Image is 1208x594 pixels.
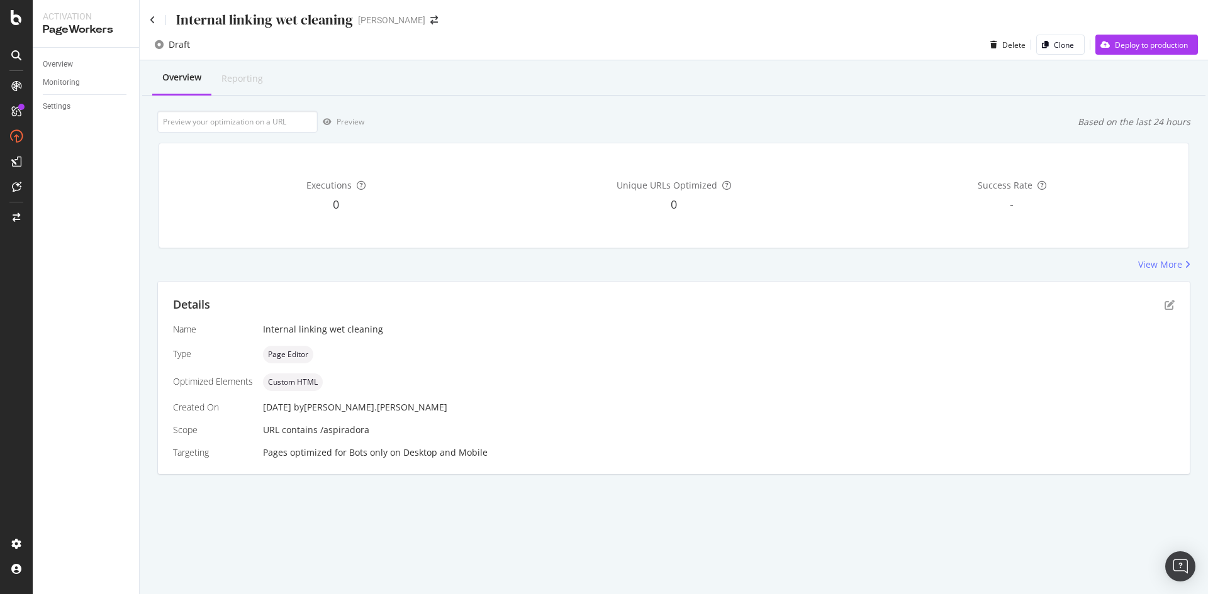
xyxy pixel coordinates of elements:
[403,446,488,459] div: Desktop and Mobile
[985,35,1026,55] button: Delete
[1115,40,1188,50] div: Deploy to production
[221,72,263,85] div: Reporting
[1010,197,1014,212] span: -
[1078,116,1190,128] div: Based on the last 24 hours
[169,38,190,51] div: Draft
[173,424,253,436] div: Scope
[43,58,130,71] a: Overview
[1138,258,1190,271] a: View More
[306,179,352,191] span: Executions
[150,16,155,25] a: Click to go back
[162,71,201,84] div: Overview
[430,16,438,25] div: arrow-right-arrow-left
[358,14,425,26] div: [PERSON_NAME]
[43,10,129,23] div: Activation
[978,179,1032,191] span: Success Rate
[318,112,364,132] button: Preview
[173,348,253,360] div: Type
[263,401,1175,414] div: [DATE]
[349,446,388,459] div: Bots only
[43,100,70,113] div: Settings
[268,378,318,386] span: Custom HTML
[263,373,323,391] div: neutral label
[263,446,1175,459] div: Pages optimized for on
[173,297,210,313] div: Details
[337,116,364,127] div: Preview
[43,58,73,71] div: Overview
[157,111,318,133] input: Preview your optimization on a URL
[173,323,253,336] div: Name
[333,197,339,212] span: 0
[1002,40,1026,50] div: Delete
[1054,40,1074,50] div: Clone
[43,23,129,37] div: PageWorkers
[268,351,308,358] span: Page Editor
[1165,551,1195,581] div: Open Intercom Messenger
[263,323,1175,336] div: Internal linking wet cleaning
[294,401,447,414] div: by [PERSON_NAME].[PERSON_NAME]
[617,179,717,191] span: Unique URLs Optimized
[43,76,130,89] a: Monitoring
[43,100,130,113] a: Settings
[176,10,353,30] div: Internal linking wet cleaning
[263,424,369,436] span: URL contains /aspiradora
[263,346,313,363] div: neutral label
[1036,35,1085,55] button: Clone
[173,446,253,459] div: Targeting
[1165,300,1175,310] div: pen-to-square
[173,375,253,388] div: Optimized Elements
[671,197,677,212] span: 0
[43,76,80,89] div: Monitoring
[1138,258,1182,271] div: View More
[1095,35,1198,55] button: Deploy to production
[173,401,253,414] div: Created On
